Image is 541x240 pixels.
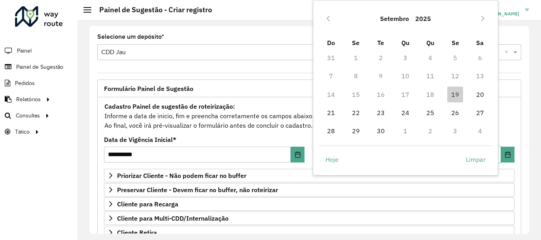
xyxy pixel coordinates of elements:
button: Hoje [319,151,345,167]
h2: Painel de Sugestão - Criar registro [91,6,212,14]
label: Selecione um depósito [97,32,164,42]
td: 2 [418,122,443,140]
span: Priorizar Cliente - Não podem ficar no buffer [117,172,246,179]
td: 27 [467,104,492,122]
span: Qu [401,39,409,47]
td: 31 [319,49,344,67]
span: Do [327,39,335,47]
span: Relatórios [16,95,41,104]
td: 12 [443,67,468,85]
a: Preservar Cliente - Devem ficar no buffer, não roteirizar [104,183,515,197]
span: Qu [426,39,434,47]
span: 28 [323,123,339,139]
span: 23 [373,105,389,121]
span: 27 [472,105,488,121]
span: Cliente para Multi-CDD/Internalização [117,215,229,221]
td: 3 [393,49,418,67]
td: 10 [393,67,418,85]
span: 24 [397,105,413,121]
span: Cliente Retira [117,229,157,236]
td: 1 [393,122,418,140]
td: 20 [467,85,492,104]
td: 9 [368,67,393,85]
td: 6 [467,49,492,67]
span: 26 [447,105,463,121]
td: 17 [393,85,418,104]
td: 4 [418,49,443,67]
span: 25 [422,105,438,121]
td: 3 [443,122,468,140]
span: Tático [15,128,30,136]
span: 30 [373,123,389,139]
td: 1 [344,49,369,67]
span: 21 [323,105,339,121]
td: 14 [319,85,344,104]
span: Limpar [466,155,486,164]
button: Choose Year [412,9,434,28]
span: Se [452,39,459,47]
td: 5 [443,49,468,67]
span: 22 [348,105,364,121]
td: 30 [368,122,393,140]
a: Priorizar Cliente - Não podem ficar no buffer [104,169,515,182]
strong: Cadastro Painel de sugestão de roteirização: [104,102,235,110]
span: 20 [472,87,488,102]
button: Limpar [459,151,492,167]
button: Next Month [477,12,489,25]
td: 4 [467,122,492,140]
button: Previous Month [322,12,335,25]
span: Painel de Sugestão [16,63,63,71]
td: 7 [319,67,344,85]
td: 25 [418,104,443,122]
td: 18 [418,85,443,104]
td: 26 [443,104,468,122]
span: Sa [476,39,484,47]
td: 11 [418,67,443,85]
td: 29 [344,122,369,140]
span: Preservar Cliente - Devem ficar no buffer, não roteirizar [117,187,278,193]
span: Te [377,39,384,47]
td: 8 [344,67,369,85]
span: Consultas [16,111,40,120]
td: 23 [368,104,393,122]
button: Choose Date [291,147,305,163]
td: 22 [344,104,369,122]
span: Clear all [505,47,511,57]
div: Informe a data de inicio, fim e preencha corretamente os campos abaixo. Ao final, você irá pré-vi... [104,101,515,130]
td: 2 [368,49,393,67]
a: Cliente para Multi-CDD/Internalização [104,212,515,225]
span: Formulário Painel de Sugestão [104,85,193,92]
span: 29 [348,123,364,139]
span: Cliente para Recarga [117,201,178,207]
a: Cliente Retira [104,226,515,239]
a: Cliente para Recarga [104,197,515,211]
td: 16 [368,85,393,104]
td: 28 [319,122,344,140]
span: Painel [17,47,32,55]
span: Hoje [325,155,339,164]
td: 13 [467,67,492,85]
td: 24 [393,104,418,122]
td: 19 [443,85,468,104]
span: Pedidos [15,79,35,87]
button: Choose Month [377,9,412,28]
span: 19 [447,87,463,102]
span: Se [352,39,359,47]
td: 21 [319,104,344,122]
label: Data de Vigência Inicial [104,135,176,144]
button: Choose Date [501,147,515,163]
td: 15 [344,85,369,104]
